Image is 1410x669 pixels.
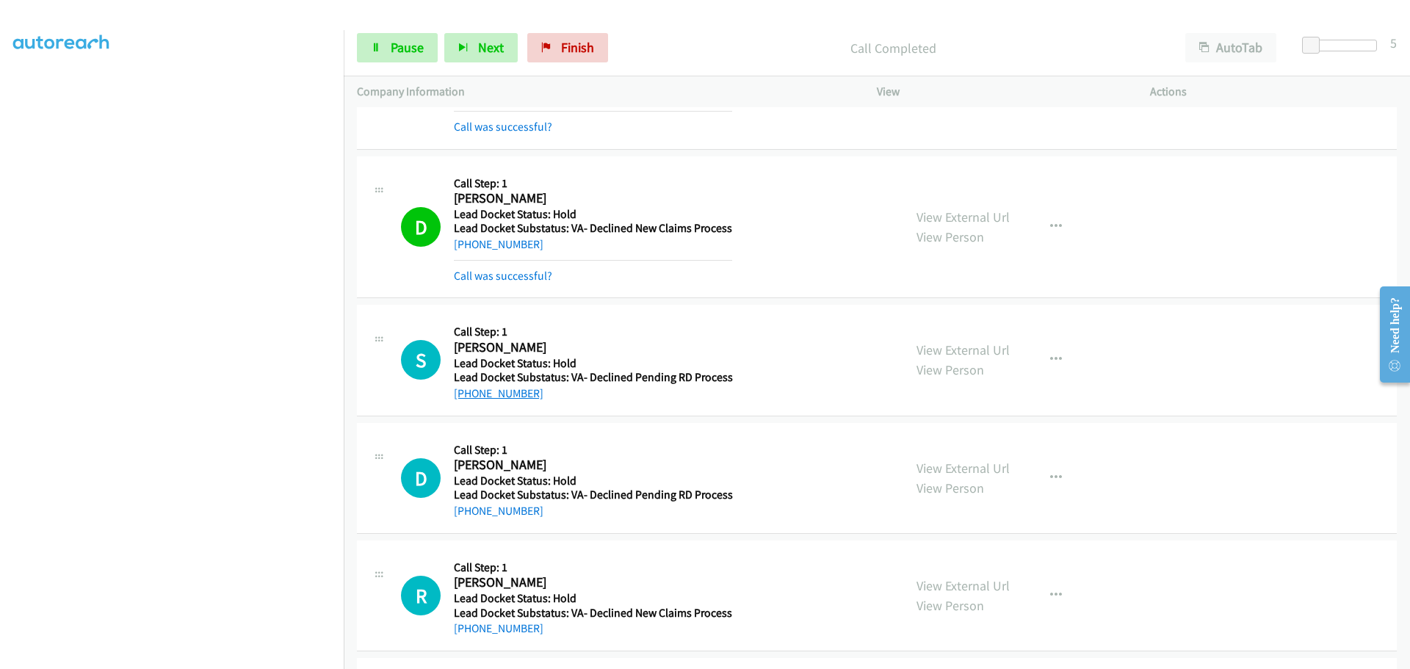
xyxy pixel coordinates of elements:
[478,39,504,56] span: Next
[1150,83,1397,101] p: Actions
[391,39,424,56] span: Pause
[454,325,733,339] h5: Call Step: 1
[454,474,733,488] h5: Lead Docket Status: Hold
[454,339,733,356] h2: [PERSON_NAME]
[454,190,732,207] h2: [PERSON_NAME]
[454,443,733,458] h5: Call Step: 1
[454,237,543,251] a: [PHONE_NUMBER]
[454,504,543,518] a: [PHONE_NUMBER]
[1390,33,1397,53] div: 5
[454,370,733,385] h5: Lead Docket Substatus: VA- Declined Pending RD Process
[454,591,732,606] h5: Lead Docket Status: Hold
[1367,276,1410,393] iframe: Resource Center
[454,488,733,502] h5: Lead Docket Substatus: VA- Declined Pending RD Process
[916,480,984,496] a: View Person
[454,386,543,400] a: [PHONE_NUMBER]
[916,341,1010,358] a: View External Url
[916,228,984,245] a: View Person
[877,83,1124,101] p: View
[916,361,984,378] a: View Person
[454,621,543,635] a: [PHONE_NUMBER]
[628,38,1159,58] p: Call Completed
[454,176,732,191] h5: Call Step: 1
[454,457,733,474] h2: [PERSON_NAME]
[916,209,1010,225] a: View External Url
[454,560,732,575] h5: Call Step: 1
[357,83,850,101] p: Company Information
[444,33,518,62] button: Next
[401,340,441,380] h1: S
[454,574,732,591] h2: [PERSON_NAME]
[916,577,1010,594] a: View External Url
[527,33,608,62] a: Finish
[561,39,594,56] span: Finish
[401,207,441,247] h1: D
[357,33,438,62] a: Pause
[1309,40,1377,51] div: Delay between calls (in seconds)
[454,356,733,371] h5: Lead Docket Status: Hold
[454,221,732,236] h5: Lead Docket Substatus: VA- Declined New Claims Process
[401,458,441,498] div: The call is yet to be attempted
[454,606,732,621] h5: Lead Docket Substatus: VA- Declined New Claims Process
[916,597,984,614] a: View Person
[916,460,1010,477] a: View External Url
[454,120,552,134] a: Call was successful?
[401,458,441,498] h1: D
[454,207,732,222] h5: Lead Docket Status: Hold
[454,269,552,283] a: Call was successful?
[1185,33,1276,62] button: AutoTab
[401,576,441,615] div: The call is yet to be attempted
[401,576,441,615] h1: R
